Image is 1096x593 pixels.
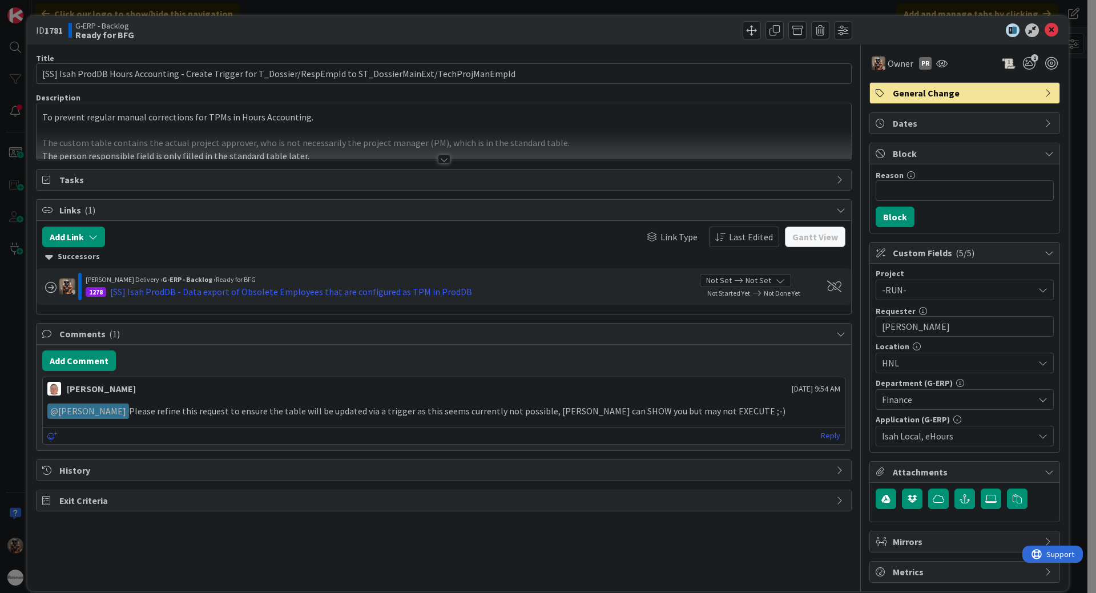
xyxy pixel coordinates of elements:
[746,275,771,287] span: Not Set
[919,57,932,70] div: PR
[876,415,1054,423] div: Application (G-ERP)
[59,203,831,217] span: Links
[75,30,134,39] b: Ready for BFG
[709,227,779,247] button: Last Edited
[956,247,974,259] span: ( 5/5 )
[75,21,134,30] span: G-ERP - Backlog
[785,227,845,247] button: Gantt View
[882,356,1034,370] span: HNL
[893,565,1039,579] span: Metrics
[216,275,256,284] span: Ready for BFG
[660,230,698,244] span: Link Type
[893,147,1039,160] span: Block
[888,57,913,70] span: Owner
[50,405,126,417] span: [PERSON_NAME]
[24,2,52,15] span: Support
[882,393,1034,406] span: Finance
[764,289,800,297] span: Not Done Yet
[893,246,1039,260] span: Custom Fields
[792,383,840,395] span: [DATE] 9:54 AM
[84,204,95,216] span: ( 1 )
[109,328,120,340] span: ( 1 )
[706,275,732,287] span: Not Set
[162,275,216,284] b: G-ERP - Backlog ›
[729,230,773,244] span: Last Edited
[893,86,1039,100] span: General Change
[36,92,80,103] span: Description
[876,207,914,227] button: Block
[59,279,75,295] img: VK
[67,382,136,396] div: [PERSON_NAME]
[86,287,106,297] div: 1278
[59,494,831,507] span: Exit Criteria
[47,404,840,419] p: Please refine this request to ensure the table will be updated via a trigger as this seems curren...
[876,170,904,180] label: Reason
[876,269,1054,277] div: Project
[893,535,1039,548] span: Mirrors
[59,327,831,341] span: Comments
[59,173,831,187] span: Tasks
[872,57,885,70] img: VK
[893,465,1039,479] span: Attachments
[86,275,162,284] span: [PERSON_NAME] Delivery ›
[876,342,1054,350] div: Location
[876,379,1054,387] div: Department (G-ERP)
[707,289,750,297] span: Not Started Yet
[1031,54,1038,62] span: 1
[50,405,58,417] span: @
[36,53,54,63] label: Title
[45,25,63,36] b: 1781
[36,63,852,84] input: type card name here...
[47,382,61,396] img: lD
[893,116,1039,130] span: Dates
[882,282,1028,298] span: -RUN-
[45,251,843,263] div: Successors
[876,306,916,316] label: Requester
[42,227,105,247] button: Add Link
[59,463,831,477] span: History
[882,429,1034,443] span: Isah Local, eHours
[42,350,116,371] button: Add Comment
[110,285,472,298] div: [SS] Isah ProdDB - Data export of Obsolete Employees that are configured as TPM in ProdDB
[42,111,845,124] p: To prevent regular manual corrections for TPMs in Hours Accounting.
[36,23,63,37] span: ID
[821,429,840,443] a: Reply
